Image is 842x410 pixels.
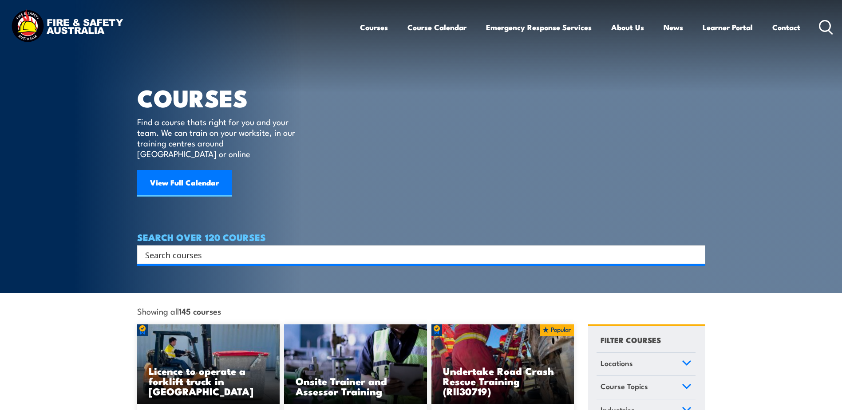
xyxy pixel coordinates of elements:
h4: FILTER COURSES [601,334,661,346]
form: Search form [147,248,688,261]
a: About Us [611,16,644,39]
span: Locations [601,357,633,369]
a: Licence to operate a forklift truck in [GEOGRAPHIC_DATA] [137,324,280,404]
a: Course Topics [597,376,696,399]
img: Safety For Leaders [284,324,427,404]
a: Learner Portal [703,16,753,39]
h3: Undertake Road Crash Rescue Training (RII30719) [443,366,563,396]
h3: Licence to operate a forklift truck in [GEOGRAPHIC_DATA] [149,366,269,396]
a: Course Calendar [407,16,466,39]
a: View Full Calendar [137,170,232,197]
img: Licence to operate a forklift truck Training [137,324,280,404]
a: Onsite Trainer and Assessor Training [284,324,427,404]
img: Road Crash Rescue Training [431,324,574,404]
a: Contact [772,16,800,39]
a: News [664,16,683,39]
h4: SEARCH OVER 120 COURSES [137,232,705,242]
strong: 145 courses [179,305,221,317]
a: Courses [360,16,388,39]
h3: Onsite Trainer and Assessor Training [296,376,415,396]
h1: COURSES [137,87,308,108]
a: Locations [597,353,696,376]
button: Search magnifier button [690,248,702,261]
a: Emergency Response Services [486,16,592,39]
span: Course Topics [601,380,648,392]
p: Find a course thats right for you and your team. We can train on your worksite, in our training c... [137,116,299,159]
span: Showing all [137,306,221,315]
input: Search input [145,248,686,261]
a: Undertake Road Crash Rescue Training (RII30719) [431,324,574,404]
